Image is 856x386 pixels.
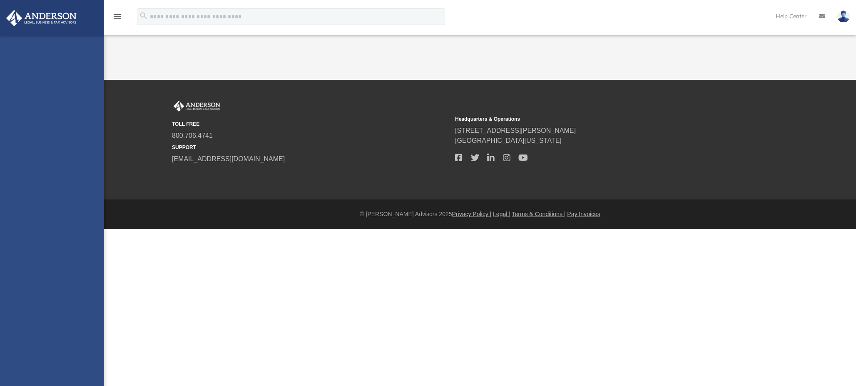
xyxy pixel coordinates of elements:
i: menu [112,12,122,22]
a: Privacy Policy | [452,211,492,217]
a: menu [112,16,122,22]
i: search [139,11,148,20]
a: Terms & Conditions | [512,211,566,217]
img: User Pic [837,10,850,22]
a: [STREET_ADDRESS][PERSON_NAME] [455,127,576,134]
a: 800.706.4741 [172,132,213,139]
small: SUPPORT [172,144,449,151]
img: Anderson Advisors Platinum Portal [4,10,79,26]
small: Headquarters & Operations [455,115,732,123]
div: © [PERSON_NAME] Advisors 2025 [104,210,856,219]
img: Anderson Advisors Platinum Portal [172,101,222,112]
a: [GEOGRAPHIC_DATA][US_STATE] [455,137,562,144]
a: Pay Invoices [567,211,600,217]
a: [EMAIL_ADDRESS][DOMAIN_NAME] [172,155,285,162]
a: Legal | [493,211,510,217]
small: TOLL FREE [172,120,449,128]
